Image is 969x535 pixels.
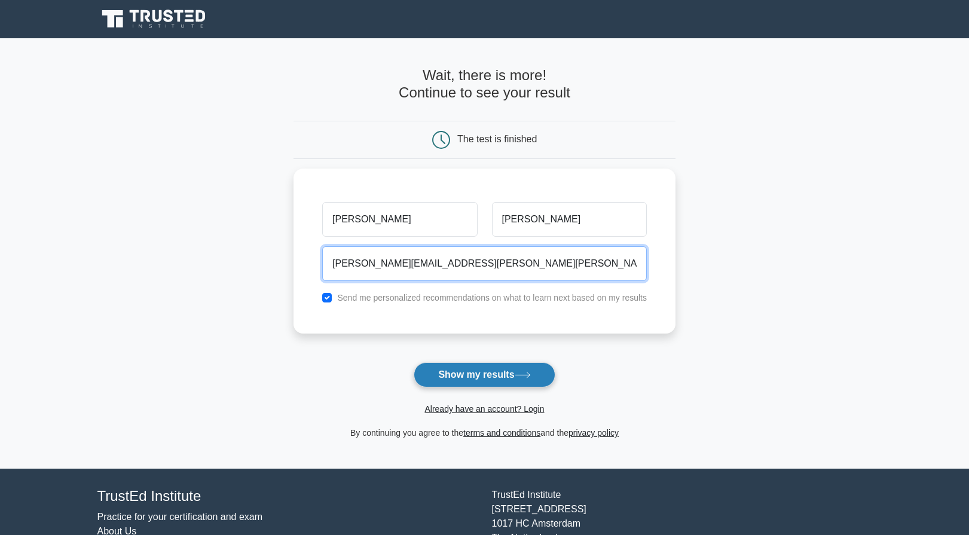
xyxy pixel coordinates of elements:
[97,512,263,522] a: Practice for your certification and exam
[322,202,477,237] input: First name
[414,362,555,387] button: Show my results
[457,134,537,144] div: The test is finished
[294,67,675,102] h4: Wait, there is more! Continue to see your result
[424,404,544,414] a: Already have an account? Login
[322,246,647,281] input: Email
[337,293,647,302] label: Send me personalized recommendations on what to learn next based on my results
[97,488,478,505] h4: TrustEd Institute
[568,428,619,438] a: privacy policy
[492,202,647,237] input: Last name
[463,428,540,438] a: terms and conditions
[286,426,683,440] div: By continuing you agree to the and the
